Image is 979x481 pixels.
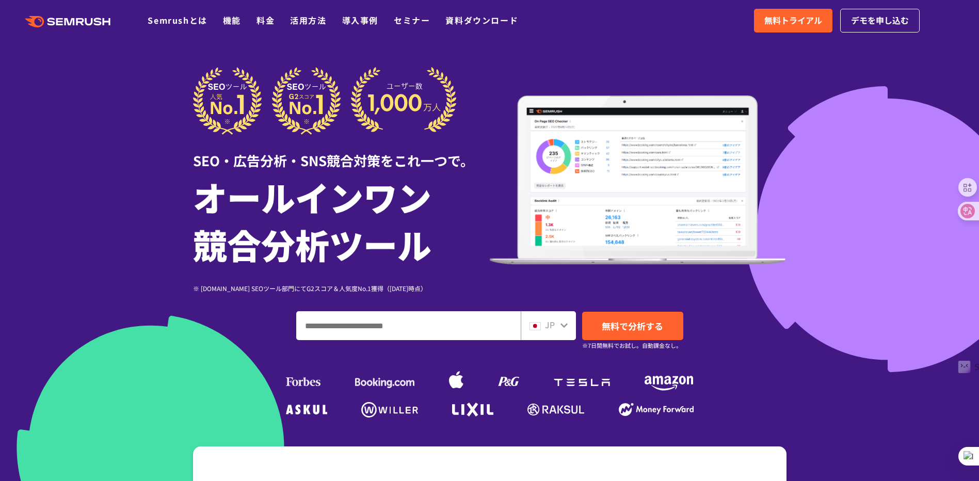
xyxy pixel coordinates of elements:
[851,14,909,27] span: デモを申し込む
[193,283,490,293] div: ※ [DOMAIN_NAME] SEOツール部門にてG2スコア＆人気度No.1獲得（[DATE]時点）
[290,14,326,26] a: 活用方法
[545,318,555,331] span: JP
[223,14,241,26] a: 機能
[582,312,683,340] a: 無料で分析する
[193,135,490,170] div: SEO・広告分析・SNS競合対策をこれ一つで。
[754,9,832,33] a: 無料トライアル
[394,14,430,26] a: セミナー
[148,14,207,26] a: Semrushとは
[342,14,378,26] a: 導入事例
[840,9,920,33] a: デモを申し込む
[602,319,663,332] span: 無料で分析する
[445,14,518,26] a: 資料ダウンロード
[256,14,275,26] a: 料金
[582,341,682,350] small: ※7日間無料でお試し。自動課金なし。
[297,312,520,340] input: ドメイン、キーワードまたはURLを入力してください
[193,173,490,268] h1: オールインワン 競合分析ツール
[764,14,822,27] span: 無料トライアル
